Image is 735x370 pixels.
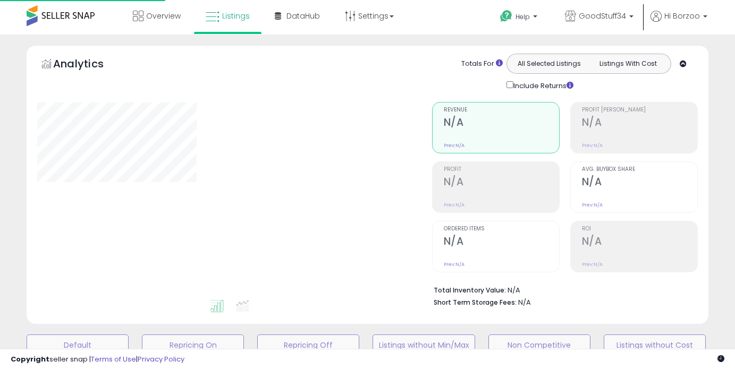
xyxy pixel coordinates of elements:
[444,142,464,149] small: Prev: N/A
[604,334,706,356] button: Listings without Cost
[444,202,464,208] small: Prev: N/A
[461,59,503,69] div: Totals For
[650,11,707,35] a: Hi Borzoo
[444,116,559,131] h2: N/A
[434,283,690,296] li: N/A
[582,202,603,208] small: Prev: N/A
[444,167,559,173] span: Profit
[444,235,559,249] h2: N/A
[582,142,603,149] small: Prev: N/A
[500,10,513,23] i: Get Help
[510,57,589,71] button: All Selected Listings
[373,334,475,356] button: Listings without Min/Max
[492,2,548,35] a: Help
[91,354,136,364] a: Terms of Use
[11,355,184,365] div: seller snap | |
[582,116,697,131] h2: N/A
[582,176,697,190] h2: N/A
[11,354,49,364] strong: Copyright
[664,11,700,21] span: Hi Borzoo
[444,107,559,113] span: Revenue
[444,226,559,232] span: Ordered Items
[582,226,697,232] span: ROI
[146,11,181,21] span: Overview
[499,79,586,91] div: Include Returns
[518,297,531,307] span: N/A
[579,11,626,21] span: GoodStuff34
[434,286,506,295] b: Total Inventory Value:
[582,167,697,173] span: Avg. Buybox Share
[434,298,517,307] b: Short Term Storage Fees:
[53,56,124,74] h5: Analytics
[582,107,697,113] span: Profit [PERSON_NAME]
[588,57,668,71] button: Listings With Cost
[286,11,320,21] span: DataHub
[582,261,603,268] small: Prev: N/A
[444,261,464,268] small: Prev: N/A
[582,235,697,249] h2: N/A
[488,334,590,356] button: Non Competitive
[138,354,184,364] a: Privacy Policy
[516,12,530,21] span: Help
[257,334,359,356] button: Repricing Off
[27,334,129,356] button: Default
[142,334,244,356] button: Repricing On
[444,176,559,190] h2: N/A
[222,11,250,21] span: Listings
